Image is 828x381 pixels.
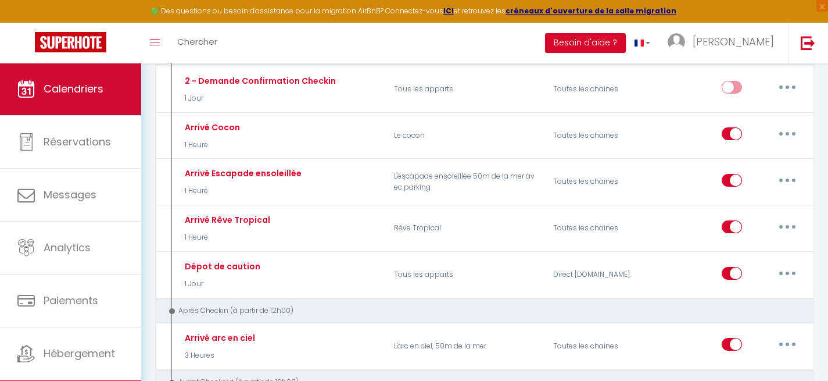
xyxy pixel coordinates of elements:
div: Dépot de caution [182,260,260,273]
div: Direct [DOMAIN_NAME] [546,258,652,292]
p: 1 Heure [182,232,270,243]
span: Paiements [44,293,98,308]
div: Toutes les chaines [546,212,652,245]
span: Calendriers [44,81,103,96]
div: Toutes les chaines [546,119,652,152]
span: Analytics [44,240,91,255]
div: Arrivé arc en ciel [182,332,255,344]
div: 2 - Demande Confirmation Checkin [182,74,336,87]
p: 1 Heure [182,186,302,197]
span: Hébergement [44,346,115,361]
div: Arrivé Cocon [182,121,240,134]
span: Chercher [177,35,217,48]
p: Le cocon [386,119,546,152]
p: Tous les apparts [386,258,546,292]
img: ... [668,33,685,51]
span: [PERSON_NAME] [693,34,774,49]
p: 1 Heure [182,140,240,151]
a: Chercher [169,23,226,63]
p: L'arc en ciel, 50m de la mer [386,329,546,363]
p: Rêve Tropical [386,212,546,245]
img: logout [801,35,815,50]
a: créneaux d'ouverture de la salle migration [506,6,676,16]
div: Toutes les chaines [546,329,652,363]
button: Besoin d'aide ? [545,33,626,53]
p: 3 Heures [182,350,255,361]
a: ICI [443,6,454,16]
div: Arrivé Escapade ensoleillée [182,167,302,180]
div: Toutes les chaines [546,165,652,199]
span: Messages [44,187,96,202]
div: Toutes les chaines [546,72,652,106]
p: 1 Jour [182,279,260,290]
span: Réservations [44,134,111,149]
button: Ouvrir le widget de chat LiveChat [9,5,44,40]
div: Après Checkin (à partir de 12h00) [166,305,791,316]
a: ... [PERSON_NAME] [659,23,788,63]
div: Arrivé Rêve Tropical [182,213,270,226]
p: L'escapade ensoleillée 50m de la mer avec parking [386,165,546,199]
p: 1 Jour [182,93,336,104]
p: Tous les apparts [386,72,546,106]
img: Super Booking [35,32,106,52]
